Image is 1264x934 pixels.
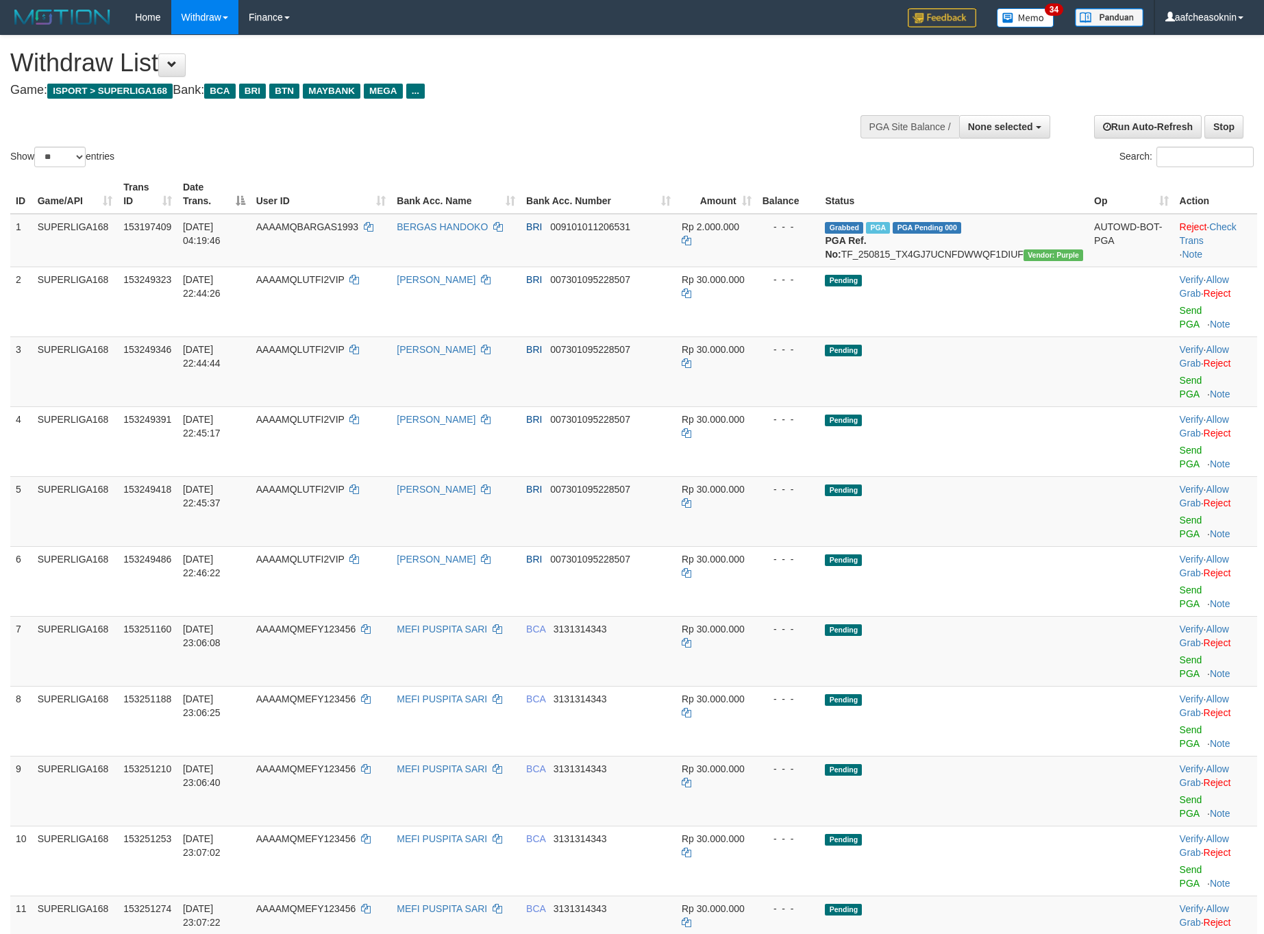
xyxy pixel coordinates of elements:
th: Bank Acc. Number: activate to sort column ascending [521,175,676,214]
td: · · [1174,686,1257,756]
span: [DATE] 23:06:08 [183,624,221,648]
a: Allow Grab [1180,833,1229,858]
span: Pending [825,275,862,286]
span: · [1180,624,1229,648]
a: Reject [1204,917,1231,928]
td: · · [1174,756,1257,826]
img: Feedback.jpg [908,8,976,27]
a: Send PGA [1180,724,1202,749]
div: - - - [763,692,815,706]
td: SUPERLIGA168 [32,756,118,826]
td: SUPERLIGA168 [32,546,118,616]
span: Rp 2.000.000 [682,221,739,232]
span: [DATE] 22:45:37 [183,484,221,508]
a: Verify [1180,414,1204,425]
span: BRI [526,414,542,425]
a: MEFI PUSPITA SARI [397,763,487,774]
a: Allow Grab [1180,693,1229,718]
td: SUPERLIGA168 [32,267,118,336]
div: - - - [763,273,815,286]
h1: Withdraw List [10,49,829,77]
td: SUPERLIGA168 [32,214,118,267]
span: AAAAMQMEFY123456 [256,624,356,635]
div: - - - [763,832,815,846]
td: 6 [10,546,32,616]
span: Pending [825,904,862,915]
span: MEGA [364,84,403,99]
td: 4 [10,406,32,476]
img: panduan.png [1075,8,1143,27]
span: · [1180,554,1229,578]
a: [PERSON_NAME] [397,484,475,495]
span: Pending [825,834,862,846]
span: 153249346 [123,344,171,355]
a: Stop [1204,115,1243,138]
a: Allow Grab [1180,274,1229,299]
span: [DATE] 23:06:40 [183,763,221,788]
td: SUPERLIGA168 [32,406,118,476]
span: Copy 3131314343 to clipboard [554,624,607,635]
span: [DATE] 23:07:22 [183,903,221,928]
span: Rp 30.000.000 [682,903,745,914]
td: 5 [10,476,32,546]
a: Send PGA [1180,445,1202,469]
a: Reject [1204,707,1231,718]
td: · · [1174,406,1257,476]
div: - - - [763,622,815,636]
span: [DATE] 23:07:02 [183,833,221,858]
span: PGA Pending [893,222,961,234]
span: · [1180,833,1229,858]
input: Search: [1156,147,1254,167]
select: Showentries [34,147,86,167]
a: Note [1210,668,1230,679]
a: MEFI PUSPITA SARI [397,903,487,914]
a: Note [1182,249,1202,260]
a: Note [1210,319,1230,330]
span: BRI [239,84,266,99]
span: 153249486 [123,554,171,565]
a: Send PGA [1180,794,1202,819]
a: Note [1210,738,1230,749]
span: [DATE] 22:46:22 [183,554,221,578]
div: - - - [763,762,815,776]
td: 2 [10,267,32,336]
span: 153251188 [123,693,171,704]
span: Copy 007301095228507 to clipboard [550,274,630,285]
span: BCA [526,903,545,914]
span: BCA [526,624,545,635]
span: Marked by aafsoumeymey [866,222,890,234]
span: 153251274 [123,903,171,914]
th: Bank Acc. Name: activate to sort column ascending [391,175,521,214]
span: None selected [968,121,1033,132]
span: AAAAMQMEFY123456 [256,763,356,774]
span: Copy 3131314343 to clipboard [554,763,607,774]
span: Copy 007301095228507 to clipboard [550,484,630,495]
span: BCA [526,833,545,844]
span: AAAAMQLUTFI2VIP [256,484,345,495]
span: Pending [825,415,862,426]
a: Verify [1180,903,1204,914]
td: 8 [10,686,32,756]
a: Note [1210,808,1230,819]
img: MOTION_logo.png [10,7,114,27]
label: Search: [1119,147,1254,167]
a: Verify [1180,763,1204,774]
a: Verify [1180,624,1204,635]
a: Reject [1204,288,1231,299]
b: PGA Ref. No: [825,235,866,260]
div: PGA Site Balance / [860,115,959,138]
td: · · [1174,267,1257,336]
span: Copy 009101011206531 to clipboard [550,221,630,232]
span: 153251160 [123,624,171,635]
span: BTN [269,84,299,99]
th: Action [1174,175,1257,214]
span: · [1180,274,1229,299]
th: Amount: activate to sort column ascending [676,175,757,214]
th: Op: activate to sort column ascending [1089,175,1174,214]
a: Allow Grab [1180,344,1229,369]
div: - - - [763,552,815,566]
span: [DATE] 04:19:46 [183,221,221,246]
a: Reject [1204,428,1231,439]
span: Pending [825,764,862,776]
span: [DATE] 22:44:44 [183,344,221,369]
